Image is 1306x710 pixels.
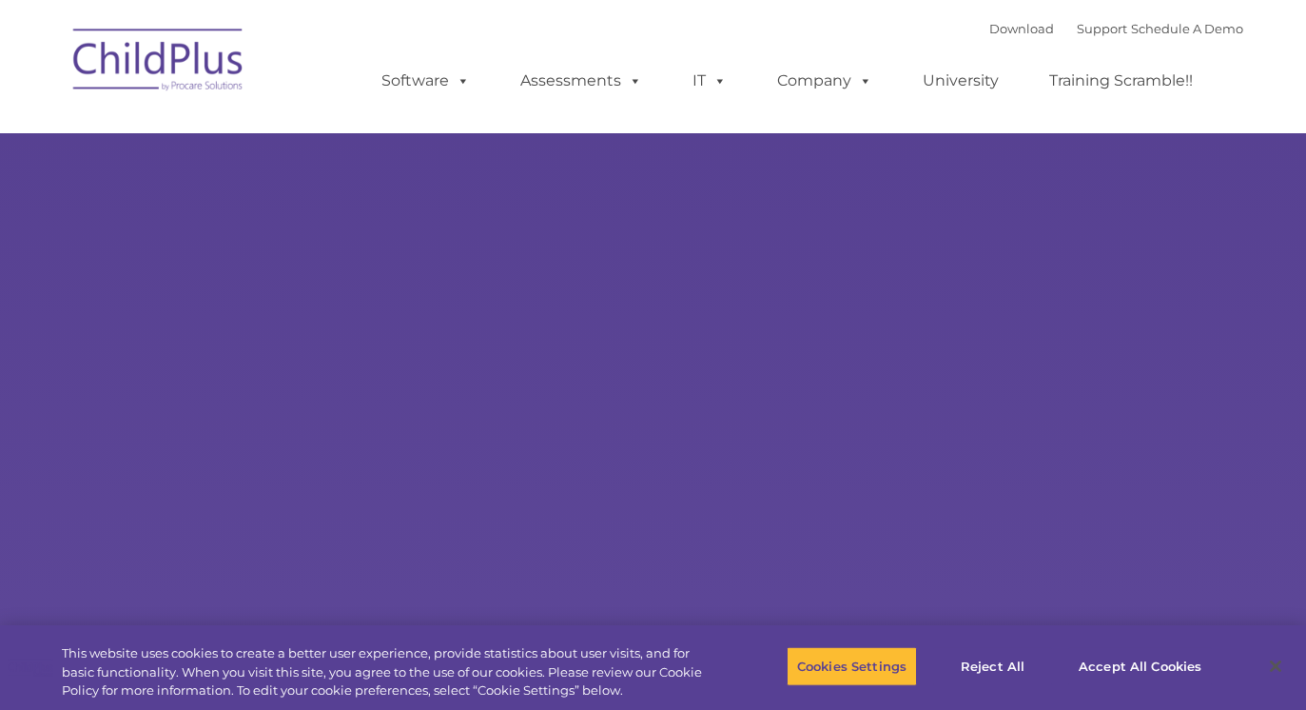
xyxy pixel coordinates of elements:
[904,62,1018,100] a: University
[1255,645,1296,687] button: Close
[1030,62,1212,100] a: Training Scramble!!
[64,15,254,110] img: ChildPlus by Procare Solutions
[787,646,917,686] button: Cookies Settings
[1068,646,1212,686] button: Accept All Cookies
[62,644,718,700] div: This website uses cookies to create a better user experience, provide statistics about user visit...
[1077,21,1127,36] a: Support
[989,21,1054,36] a: Download
[933,646,1052,686] button: Reject All
[501,62,661,100] a: Assessments
[673,62,746,100] a: IT
[989,21,1243,36] font: |
[758,62,891,100] a: Company
[1131,21,1243,36] a: Schedule A Demo
[362,62,489,100] a: Software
